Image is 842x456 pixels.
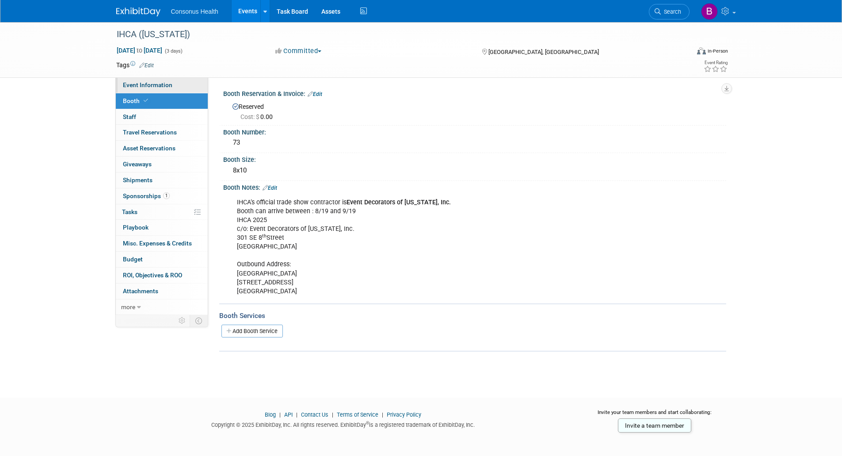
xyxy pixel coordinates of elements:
div: Booth Services [219,311,726,321]
div: Reserved [230,100,720,121]
a: Tasks [116,204,208,220]
div: 8x10 [230,164,720,177]
span: 1 [163,192,170,199]
span: | [294,411,300,418]
i: Booth reservation complete [144,98,148,103]
img: Format-Inperson.png [697,47,706,54]
span: Event Information [123,81,172,88]
span: | [277,411,283,418]
a: Sponsorships1 [116,188,208,204]
a: Shipments [116,172,208,188]
sup: th [262,233,267,239]
sup: ® [366,421,369,425]
div: IHCA’s official trade show contractor is Booth can arrive between : 8/19 and 9/19 IHCA 2025 c/o: ... [231,194,629,300]
span: Travel Reservations [123,129,177,136]
div: IHCA ([US_STATE]) [114,27,676,42]
button: Committed [272,46,325,56]
span: ROI, Objectives & ROO [123,272,182,279]
span: Cost: $ [240,113,260,120]
div: Invite your team members and start collaborating: [583,409,726,422]
a: Event Information [116,77,208,93]
a: Playbook [116,220,208,235]
a: Add Booth Service [221,325,283,337]
a: Edit [139,62,154,69]
span: Giveaways [123,161,152,168]
a: Contact Us [301,411,328,418]
a: Privacy Policy [387,411,421,418]
a: Edit [308,91,322,97]
a: Invite a team member [618,418,691,433]
span: 0.00 [240,113,276,120]
div: Booth Number: [223,126,726,137]
td: Tags [116,61,154,69]
a: API [284,411,293,418]
span: Booth [123,97,150,104]
div: Booth Notes: [223,181,726,192]
span: Tasks [122,208,137,215]
span: Consonus Health [171,8,218,15]
a: Edit [263,185,277,191]
span: Search [661,8,681,15]
a: Attachments [116,284,208,299]
img: Bridget Crane [701,3,718,20]
td: Personalize Event Tab Strip [175,315,190,326]
div: Event Format [637,46,728,59]
div: Event Rating [704,61,728,65]
span: Sponsorships [123,192,170,199]
span: Attachments [123,287,158,295]
img: ExhibitDay [116,8,160,16]
div: Booth Reservation & Invoice: [223,87,726,99]
span: [GEOGRAPHIC_DATA], [GEOGRAPHIC_DATA] [488,49,599,55]
a: Search [649,4,690,19]
span: Asset Reservations [123,145,175,152]
span: Staff [123,113,136,120]
div: 73 [230,136,720,149]
a: Misc. Expenses & Credits [116,236,208,251]
a: Asset Reservations [116,141,208,156]
b: Event Decorators of [US_STATE], Inc. [347,199,451,206]
span: Playbook [123,224,149,231]
span: | [380,411,385,418]
a: Budget [116,252,208,267]
a: Staff [116,109,208,125]
span: (3 days) [164,48,183,54]
a: Giveaways [116,157,208,172]
a: ROI, Objectives & ROO [116,268,208,283]
span: to [135,47,144,54]
a: Booth [116,93,208,109]
span: [DATE] [DATE] [116,46,163,54]
td: Toggle Event Tabs [190,315,208,326]
a: more [116,299,208,315]
span: more [121,303,135,310]
span: Budget [123,256,143,263]
div: Booth Size: [223,153,726,164]
a: Travel Reservations [116,125,208,140]
span: Shipments [123,176,152,184]
a: Terms of Service [337,411,378,418]
div: Copyright © 2025 ExhibitDay, Inc. All rights reserved. ExhibitDay is a registered trademark of Ex... [116,419,571,429]
a: Blog [265,411,276,418]
div: In-Person [707,48,728,54]
span: | [330,411,335,418]
span: Misc. Expenses & Credits [123,240,192,247]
